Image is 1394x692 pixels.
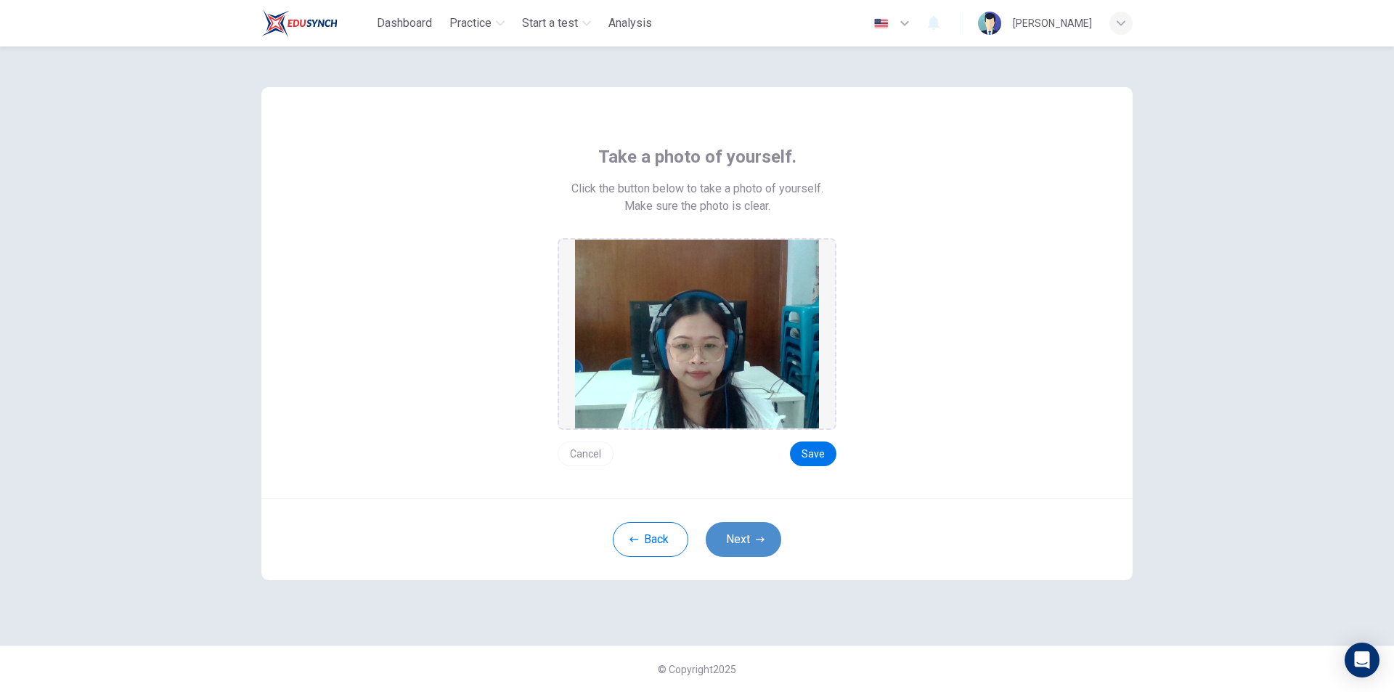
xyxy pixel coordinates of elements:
[598,145,796,168] span: Take a photo of yourself.
[571,180,823,198] span: Click the button below to take a photo of yourself.
[1345,643,1379,677] div: Open Intercom Messenger
[608,15,652,32] span: Analysis
[261,9,338,38] img: Train Test logo
[613,522,688,557] button: Back
[603,10,658,36] button: Analysis
[872,18,890,29] img: en
[261,9,371,38] a: Train Test logo
[449,15,492,32] span: Practice
[371,10,438,36] button: Dashboard
[790,441,836,466] button: Save
[575,240,819,428] img: preview screemshot
[624,198,770,215] span: Make sure the photo is clear.
[558,441,614,466] button: Cancel
[516,10,597,36] button: Start a test
[377,15,432,32] span: Dashboard
[1013,15,1092,32] div: [PERSON_NAME]
[978,12,1001,35] img: Profile picture
[706,522,781,557] button: Next
[522,15,578,32] span: Start a test
[658,664,736,675] span: © Copyright 2025
[444,10,510,36] button: Practice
